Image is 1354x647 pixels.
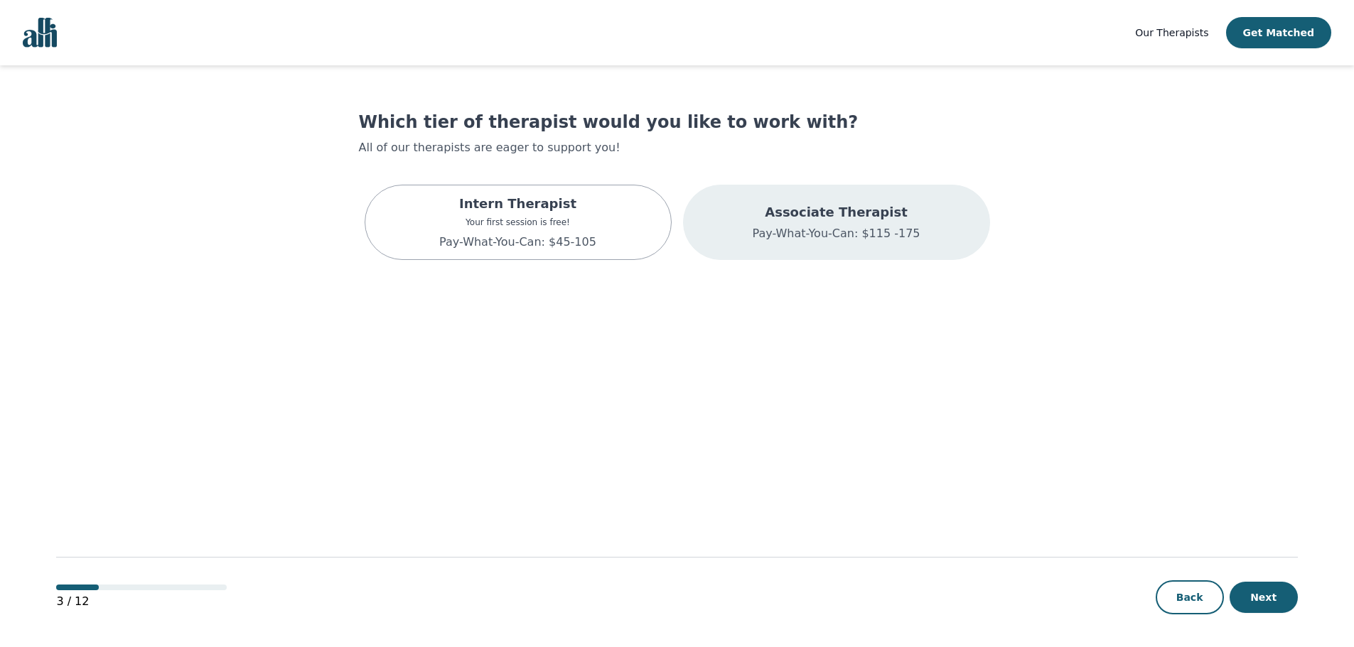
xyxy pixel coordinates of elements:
p: Pay-What-You-Can: $115 -175 [752,225,920,242]
span: Our Therapists [1135,27,1208,38]
h1: Which tier of therapist would you like to work with? [359,111,996,134]
p: Your first session is free! [439,217,596,228]
button: Back [1156,580,1224,614]
p: All of our therapists are eager to support you! [359,139,996,156]
p: 3 / 12 [56,593,227,610]
p: Pay-What-You-Can: $45-105 [439,234,596,251]
p: Associate Therapist [752,202,920,222]
p: Intern Therapist [439,194,596,214]
a: Our Therapists [1135,24,1208,41]
button: Next [1230,582,1298,613]
button: Get Matched [1226,17,1331,48]
img: alli logo [23,18,57,48]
